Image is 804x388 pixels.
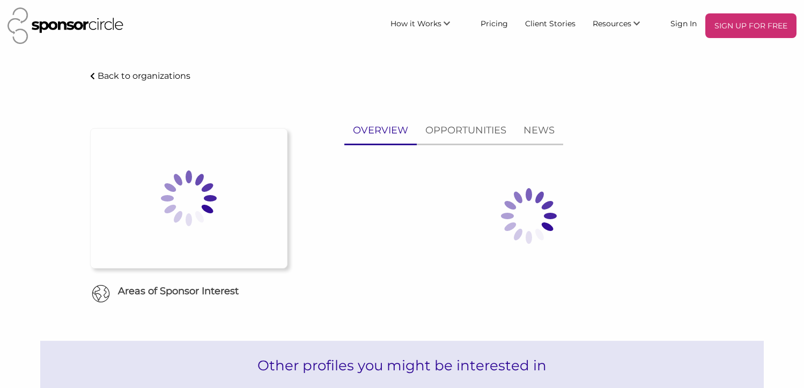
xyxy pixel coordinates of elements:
a: Client Stories [517,13,584,33]
a: Pricing [472,13,517,33]
span: How it Works [390,19,441,28]
a: Sign In [662,13,705,33]
li: How it Works [382,13,472,38]
p: OVERVIEW [353,123,408,138]
img: Globe Icon [92,285,110,303]
span: Resources [593,19,631,28]
p: OPPORTUNITIES [425,123,506,138]
p: Back to organizations [98,71,190,81]
img: Sponsor Circle Logo [8,8,123,44]
p: SIGN UP FOR FREE [710,18,792,34]
img: Loading spinner [475,162,582,270]
p: NEWS [523,123,555,138]
h6: Areas of Sponsor Interest [82,285,295,298]
img: Loading spinner [135,145,242,252]
li: Resources [584,13,662,38]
